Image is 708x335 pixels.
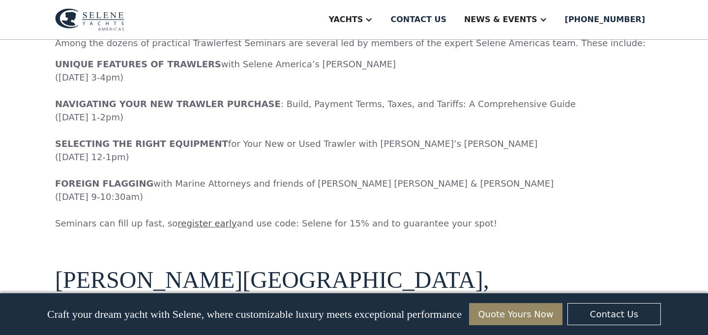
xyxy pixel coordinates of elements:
p: Craft your dream yacht with Selene, where customizable luxury meets exceptional performance [47,308,462,321]
strong: FOREIGN FLAGGING [55,178,153,189]
p: with Selene America’s [PERSON_NAME] ([DATE] 3-4pm) : Build, Payment Terms, Taxes, and Tariffs: A ... [55,57,653,230]
strong: UNIQUE FEATURES OF TRAWLERS [55,59,221,69]
a: Contact Us [567,303,661,325]
a: Quote Yours Now [469,303,562,325]
div: News & EVENTS [464,14,537,26]
strong: SELECTING THE RIGHT EQUIPMENT [55,139,228,149]
a: register early [177,218,236,228]
div: [PHONE_NUMBER] [565,14,645,26]
strong: NAVIGATING YOUR NEW TRAWLER PURCHASE [55,99,281,109]
div: Yachts [328,14,363,26]
img: logo [55,8,124,31]
h2: ‍ [PERSON_NAME][GEOGRAPHIC_DATA], [GEOGRAPHIC_DATA] Office Grand Opening Event [55,242,653,319]
div: Contact us [390,14,446,26]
